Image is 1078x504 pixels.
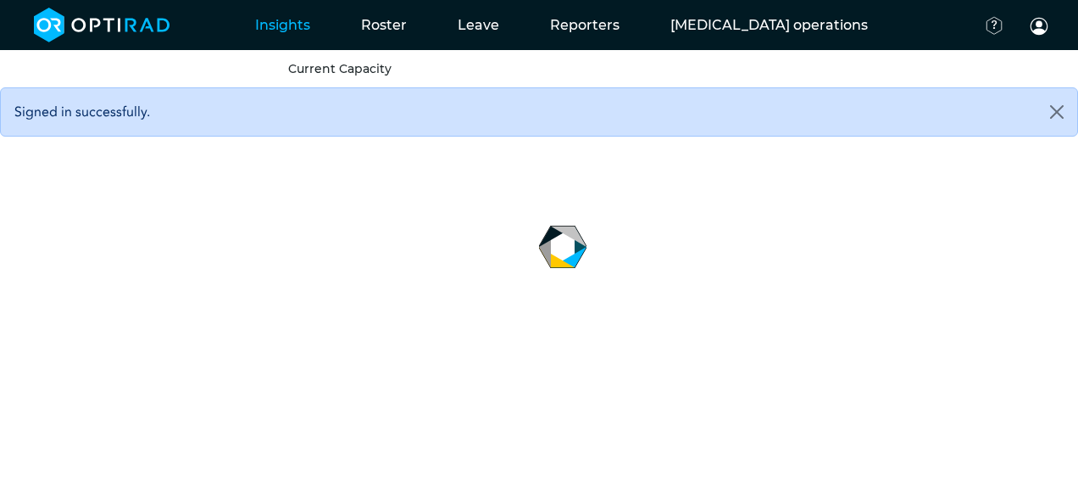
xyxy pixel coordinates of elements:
img: brand-opti-rad-logos-blue-and-white-d2f68631ba2948856bd03f2d395fb146ddc8fb01b4b6e9315ea85fa773367... [34,8,170,42]
a: Current Capacity [288,61,392,76]
button: Close [1036,88,1077,136]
